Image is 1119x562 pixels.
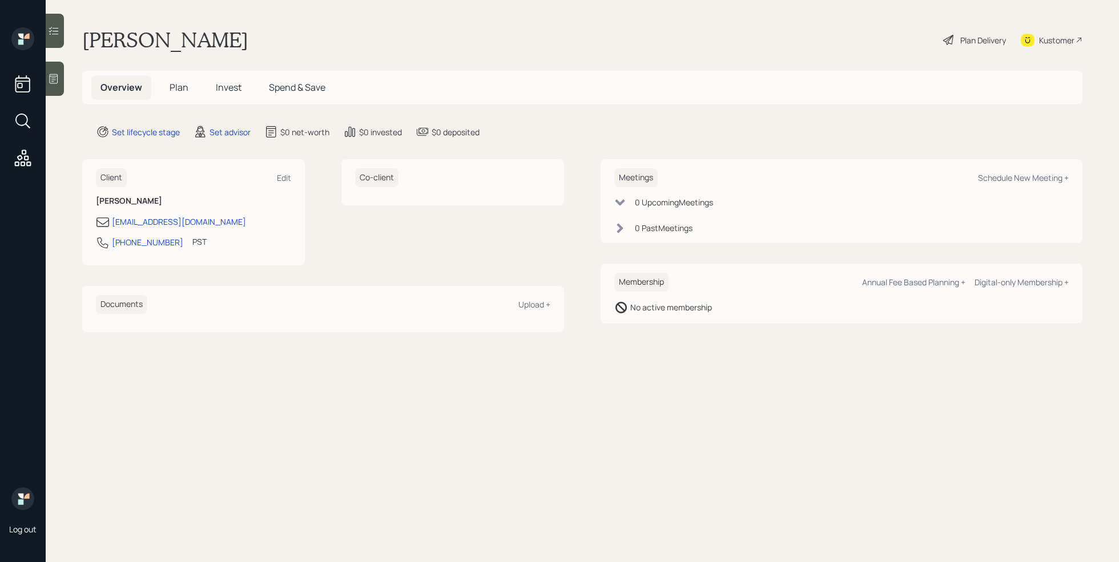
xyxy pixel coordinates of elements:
span: Plan [170,81,188,94]
div: Log out [9,524,37,535]
div: 0 Upcoming Meeting s [635,196,713,208]
div: Plan Delivery [960,34,1006,46]
h6: Meetings [614,168,658,187]
div: Set lifecycle stage [112,126,180,138]
span: Overview [100,81,142,94]
h6: Client [96,168,127,187]
h1: [PERSON_NAME] [82,27,248,52]
div: Kustomer [1039,34,1074,46]
div: [EMAIL_ADDRESS][DOMAIN_NAME] [112,216,246,228]
div: [PHONE_NUMBER] [112,236,183,248]
span: Spend & Save [269,81,325,94]
h6: Membership [614,273,669,292]
div: $0 net-worth [280,126,329,138]
div: Annual Fee Based Planning + [862,277,965,288]
div: Upload + [518,299,550,310]
div: Edit [277,172,291,183]
div: Digital-only Membership + [975,277,1069,288]
img: retirable_logo.png [11,487,34,510]
div: $0 invested [359,126,402,138]
h6: Co-client [355,168,399,187]
div: $0 deposited [432,126,480,138]
h6: Documents [96,295,147,314]
div: PST [192,236,207,248]
span: Invest [216,81,241,94]
div: Schedule New Meeting + [978,172,1069,183]
div: 0 Past Meeting s [635,222,693,234]
div: No active membership [630,301,712,313]
div: Set advisor [210,126,251,138]
h6: [PERSON_NAME] [96,196,291,206]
